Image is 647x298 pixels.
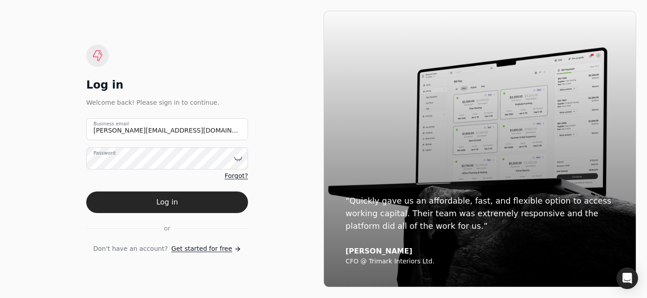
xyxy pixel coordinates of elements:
[93,150,115,157] label: Password
[616,267,638,289] div: Open Intercom Messenger
[86,78,248,92] div: Log in
[93,120,129,128] label: Business email
[346,258,614,266] div: CFO @ Trimark Interiors Ltd.
[86,98,248,107] div: Welcome back! Please sign in to continue.
[346,195,614,232] div: “Quickly gave us an affordable, fast, and flexible option to access working capital. Their team w...
[86,191,248,213] button: Log in
[171,244,241,254] a: Get started for free
[164,224,170,233] span: or
[225,171,248,181] a: Forgot?
[93,244,168,254] span: Don't have an account?
[171,244,232,254] span: Get started for free
[346,247,614,256] div: [PERSON_NAME]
